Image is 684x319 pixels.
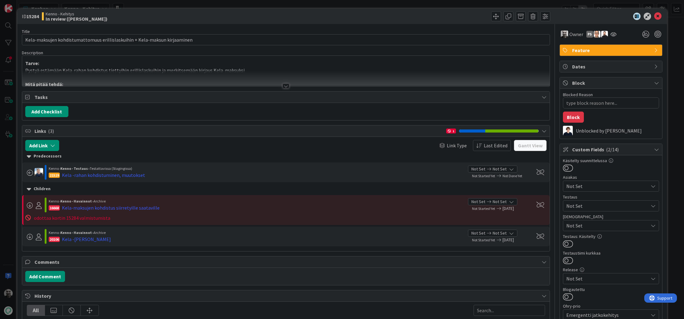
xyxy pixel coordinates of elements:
div: 20106 [49,237,60,242]
div: Unblocked by [PERSON_NAME] [576,128,659,133]
span: Feature [572,47,651,54]
div: Predecessors [27,153,545,160]
span: Comments [35,258,539,266]
span: Block [572,79,651,87]
div: PS [586,31,593,38]
span: Not Set [493,198,507,205]
button: Last Edited [473,140,511,151]
span: Support [13,1,28,8]
button: Add Comment [25,271,65,282]
p: Pystyä estämään Kela-rahan kohdistus tiettyihin erillislaskuihin ja merkitsemään kirjaus Kela-mak... [25,67,547,74]
strong: Tarve: [25,60,39,66]
span: Not Set [566,275,648,282]
img: PK [594,31,601,38]
div: 16668 [49,205,60,211]
div: Children [27,186,545,192]
div: Ohry-prio [563,304,659,308]
span: Kenno › [49,199,60,203]
div: Testaustiimi kurkkaa [563,251,659,255]
button: Add Link [25,140,59,151]
div: All [27,305,45,316]
b: 15284 [26,13,39,19]
img: TK [601,31,608,38]
span: Dates [572,63,651,70]
img: MT [563,126,573,136]
span: Not Set [493,230,507,236]
div: Kela-maksujen kohdistus siirretyille saataville [62,204,160,211]
span: Link Type [447,142,467,149]
b: Kenno - Testaus › [60,166,90,171]
label: Title [22,29,30,34]
label: Blocked Reason [563,92,593,97]
span: Not Started Yet [472,206,495,211]
b: In review ([PERSON_NAME]) [46,16,108,21]
span: Not Set [471,166,485,172]
button: Gantt View [514,140,547,151]
span: ( 2/14 ) [606,146,619,153]
span: Not Started Yet [472,174,495,178]
span: Not Set [566,202,648,210]
div: Blogautettu [563,287,659,292]
span: Kenno › [49,166,60,171]
span: Testattavissa (Stagingissa) [90,166,132,171]
span: Owner [569,31,583,38]
div: 21519 [49,173,60,178]
span: [DATE] [503,205,530,212]
input: Search... [474,305,545,316]
span: Custom Fields [572,146,651,153]
span: odottaa kortin 15284 valmistumista [34,215,110,221]
span: ( 3 ) [48,128,54,134]
span: Description [22,50,43,55]
span: Not Set [471,230,485,236]
span: Archive [94,230,106,235]
span: [DATE] [503,237,530,243]
input: type card name here... [22,34,550,45]
div: Kela -[PERSON_NAME] [62,235,111,243]
span: ID [22,13,39,20]
div: Testaus: Käsitelty [563,234,659,239]
img: JH [561,31,568,38]
span: Last Edited [484,142,507,149]
span: Links [35,127,443,135]
button: Add Checklist [25,106,68,117]
div: Asiakas [563,175,659,179]
span: Tasks [35,93,539,101]
span: Not Done Yet [503,174,522,178]
div: Kela -rahan kohdistuminen, muutokset [62,171,145,179]
span: Kenno - Kehitys [46,11,108,16]
span: Not Set [566,182,648,190]
b: Kenno - Havainnot › [60,199,94,203]
div: 1 [446,129,456,133]
span: Kenno › [49,230,60,235]
span: Not Set [471,198,485,205]
b: Kenno - Havainnot › [60,230,94,235]
div: [DEMOGRAPHIC_DATA] [563,215,659,219]
span: Not Started Yet [472,238,495,242]
span: History [35,292,539,300]
button: Block [563,112,584,123]
img: JJ [35,168,43,177]
div: Release [563,268,659,272]
span: Archive [94,199,106,203]
div: Testaus [563,195,659,199]
div: Käsitelty suunnittelussa [563,158,659,163]
span: Not Set [566,222,648,229]
span: Not Set [493,166,507,172]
